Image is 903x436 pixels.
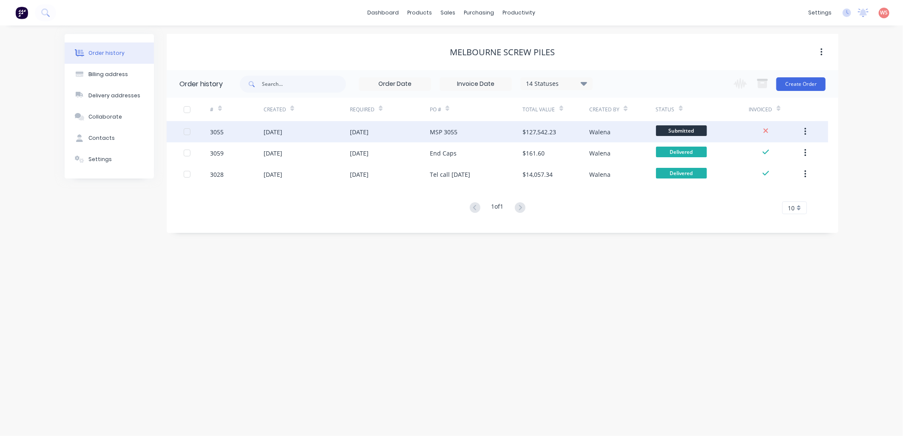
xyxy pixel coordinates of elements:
[264,149,282,158] div: [DATE]
[403,6,437,19] div: products
[179,79,223,89] div: Order history
[210,98,264,121] div: #
[523,127,557,136] div: $127,542.23
[450,47,555,57] div: Melbourne Screw Piles
[15,6,28,19] img: Factory
[460,6,499,19] div: purchasing
[656,106,675,113] div: Status
[350,149,369,158] div: [DATE]
[350,170,369,179] div: [DATE]
[430,98,523,121] div: PO #
[88,113,122,121] div: Collaborate
[65,85,154,106] button: Delivery addresses
[589,106,619,113] div: Created By
[210,149,224,158] div: 3059
[264,170,282,179] div: [DATE]
[656,98,749,121] div: Status
[350,127,369,136] div: [DATE]
[264,98,350,121] div: Created
[350,98,430,121] div: Required
[788,204,795,212] span: 10
[523,106,555,113] div: Total Value
[430,149,457,158] div: End Caps
[430,170,470,179] div: Tel call [DATE]
[656,125,707,136] span: Submitted
[65,127,154,149] button: Contacts
[589,149,611,158] div: Walena
[88,92,140,99] div: Delivery addresses
[440,78,511,91] input: Invoice Date
[65,149,154,170] button: Settings
[262,76,346,93] input: Search...
[430,106,441,113] div: PO #
[499,6,540,19] div: productivity
[523,98,589,121] div: Total Value
[88,49,125,57] div: Order history
[437,6,460,19] div: sales
[491,202,504,214] div: 1 of 1
[210,127,224,136] div: 3055
[350,106,375,113] div: Required
[359,78,431,91] input: Order Date
[589,98,656,121] div: Created By
[521,79,592,88] div: 14 Statuses
[804,6,836,19] div: settings
[65,106,154,127] button: Collaborate
[264,127,282,136] div: [DATE]
[65,42,154,64] button: Order history
[88,71,128,78] div: Billing address
[880,9,888,17] span: WS
[589,170,611,179] div: Walena
[88,134,115,142] div: Contacts
[65,64,154,85] button: Billing address
[523,170,553,179] div: $14,057.34
[589,127,611,136] div: Walena
[430,127,457,136] div: MSP 3055
[363,6,403,19] a: dashboard
[656,168,707,178] span: Delivered
[264,106,286,113] div: Created
[210,106,214,113] div: #
[749,98,802,121] div: Invoiced
[776,77,826,91] button: Create Order
[656,147,707,157] span: Delivered
[523,149,545,158] div: $161.60
[210,170,224,179] div: 3028
[749,106,772,113] div: Invoiced
[88,156,112,163] div: Settings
